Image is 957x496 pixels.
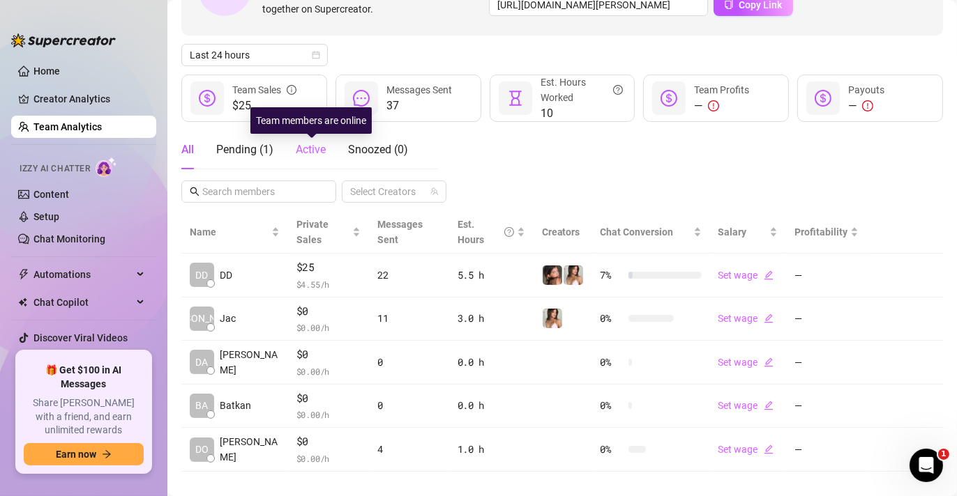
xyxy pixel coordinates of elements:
[181,211,288,254] th: Name
[377,442,441,457] div: 4
[33,211,59,222] a: Setup
[196,355,209,370] span: DA
[504,217,514,247] span: question-circle
[601,226,674,238] span: Chat Conversion
[718,400,774,411] a: Set wageedit
[33,233,105,245] a: Chat Monitoring
[377,219,423,245] span: Messages Sent
[18,269,29,280] span: thunderbolt
[33,291,133,313] span: Chat Copilot
[377,355,441,370] div: 0
[33,263,133,286] span: Automations
[33,88,145,110] a: Creator Analytics
[708,100,719,111] span: exclamation-circle
[386,84,452,95] span: Messages Sent
[718,226,747,238] span: Salary
[296,259,361,276] span: $25
[220,268,232,283] span: DD
[220,398,251,413] span: Batkan
[862,100,873,111] span: exclamation-circle
[220,434,280,465] span: [PERSON_NAME]
[196,398,209,413] span: BA
[190,45,319,65] span: Last 24 hours
[458,217,514,247] div: Est. Hours
[601,355,623,370] span: 0 %
[24,396,144,437] span: Share [PERSON_NAME] with a friend, and earn unlimited rewards
[190,187,199,196] span: search
[718,270,774,281] a: Set wageedit
[661,90,677,107] span: dollar-circle
[190,224,269,240] span: Name
[348,143,408,156] span: Snoozed ( 0 )
[601,268,623,283] span: 7 %
[764,444,774,454] span: edit
[24,364,144,391] span: 🎁 Get $100 in AI Messages
[764,357,774,367] span: edit
[202,184,317,199] input: Search members
[794,226,847,238] span: Profitability
[786,428,867,472] td: —
[601,398,623,413] span: 0 %
[33,65,60,77] a: Home
[296,303,361,320] span: $0
[102,449,112,459] span: arrow-right
[848,98,884,114] div: —
[195,442,209,457] span: DO
[786,385,867,428] td: —
[601,442,623,457] span: 0 %
[541,105,624,122] span: 10
[296,364,361,378] span: $ 0.00 /h
[20,162,90,176] span: Izzy AI Chatter
[296,451,361,465] span: $ 0.00 /h
[848,84,884,95] span: Payouts
[534,211,592,254] th: Creators
[220,311,236,326] span: Jac
[296,277,361,291] span: $ 4.55 /h
[458,442,525,457] div: 1.0 h
[458,398,525,413] div: 0.0 h
[601,311,623,326] span: 0 %
[296,390,361,407] span: $0
[815,90,831,107] span: dollar-circle
[312,51,320,59] span: calendar
[353,90,370,107] span: message
[24,443,144,465] button: Earn nowarrow-right
[430,187,439,196] span: team
[718,357,774,368] a: Set wageedit
[296,219,329,245] span: Private Sales
[250,107,372,134] div: Team members are online
[199,90,216,107] span: dollar-circle
[718,444,774,455] a: Set wageedit
[541,75,624,105] div: Est. Hours Worked
[507,90,524,107] span: hourglass
[543,265,562,285] img: Donna
[386,98,452,114] span: 37
[458,268,525,283] div: 5.5 h
[377,311,441,326] div: 11
[786,341,867,385] td: —
[56,449,96,460] span: Earn now
[910,449,943,482] iframe: Intercom live chat
[694,98,749,114] div: —
[377,268,441,283] div: 22
[938,449,949,460] span: 1
[96,157,117,177] img: AI Chatter
[694,84,749,95] span: Team Profits
[564,265,583,285] img: Donna
[613,75,623,105] span: question-circle
[786,297,867,341] td: —
[764,401,774,410] span: edit
[764,270,774,280] span: edit
[296,433,361,450] span: $0
[33,121,102,132] a: Team Analytics
[220,347,280,378] span: [PERSON_NAME]
[232,98,296,114] span: $25
[33,332,128,343] a: Discover Viral Videos
[287,82,296,98] span: info-circle
[296,320,361,334] span: $ 0.00 /h
[165,311,239,326] span: [PERSON_NAME]
[296,346,361,363] span: $0
[543,309,562,328] img: Donna
[786,254,867,297] td: —
[458,355,525,370] div: 0.0 h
